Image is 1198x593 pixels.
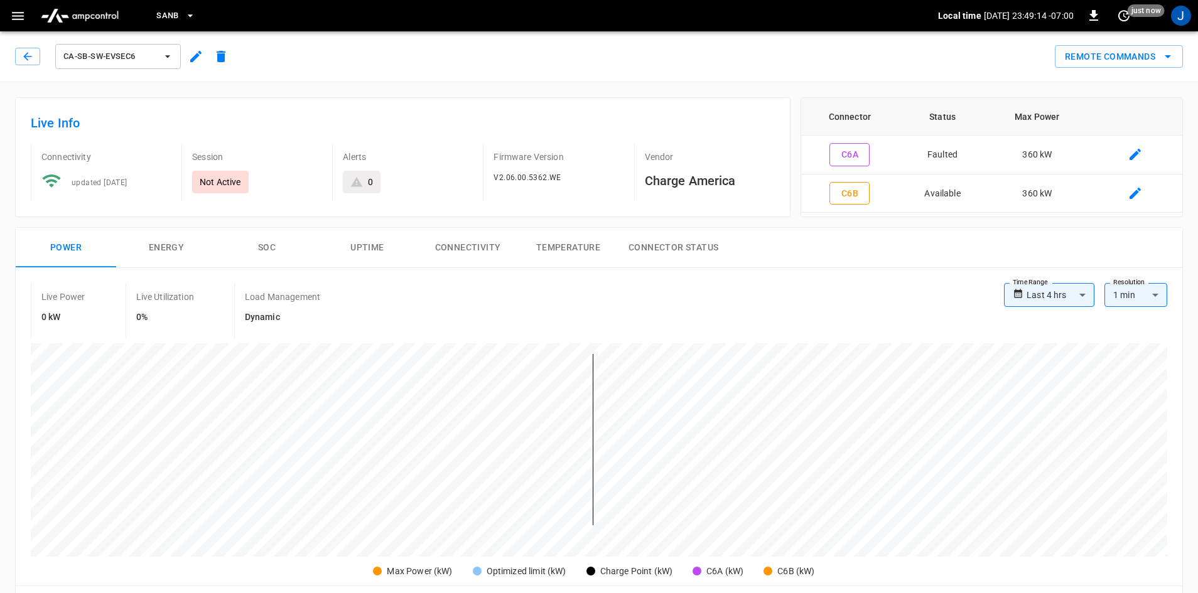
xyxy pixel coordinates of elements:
p: Vendor [645,151,775,163]
h6: 0% [136,311,194,324]
div: profile-icon [1171,6,1191,26]
th: Max Power [986,98,1088,136]
img: ampcontrol.io logo [36,4,124,28]
p: Live Power [41,291,85,303]
span: updated [DATE] [72,178,127,187]
p: Live Utilization [136,291,194,303]
div: Optimized limit (kW) [487,565,566,578]
button: SOC [217,228,317,268]
div: Max Power (kW) [387,565,452,578]
div: Charge Point (kW) [600,565,673,578]
button: Uptime [317,228,418,268]
p: [DATE] 23:49:14 -07:00 [984,9,1074,22]
span: just now [1128,4,1165,17]
div: Last 4 hrs [1027,283,1094,307]
label: Resolution [1113,277,1145,287]
button: SanB [151,4,200,28]
button: set refresh interval [1114,6,1134,26]
button: Temperature [518,228,618,268]
td: 360 kW [986,174,1088,213]
td: Faulted [898,136,986,174]
button: Power [16,228,116,268]
h6: Charge America [645,171,775,191]
th: Connector [801,98,898,136]
td: Available [898,174,986,213]
p: Local time [938,9,981,22]
table: connector table [801,98,1182,213]
p: Firmware Version [494,151,623,163]
th: Status [898,98,986,136]
h6: Live Info [31,113,775,133]
label: Time Range [1013,277,1048,287]
p: Alerts [343,151,473,163]
button: ca-sb-sw-evseC6 [55,44,181,69]
div: 1 min [1104,283,1167,307]
button: Connector Status [618,228,728,268]
button: Remote Commands [1055,45,1183,68]
p: Not Active [200,176,241,188]
div: C6A (kW) [706,565,743,578]
div: 0 [368,176,373,188]
span: V2.06.00.5362.WE [494,173,561,182]
p: Session [192,151,322,163]
span: SanB [156,9,179,23]
div: C6B (kW) [777,565,814,578]
td: 360 kW [986,136,1088,174]
p: Connectivity [41,151,171,163]
button: Connectivity [418,228,518,268]
h6: Dynamic [245,311,320,324]
span: ca-sb-sw-evseC6 [63,50,156,64]
h6: 0 kW [41,311,85,324]
p: Load Management [245,291,320,303]
button: C6B [829,182,870,205]
button: C6A [829,143,870,166]
button: Energy [116,228,217,268]
div: remote commands options [1055,45,1183,68]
